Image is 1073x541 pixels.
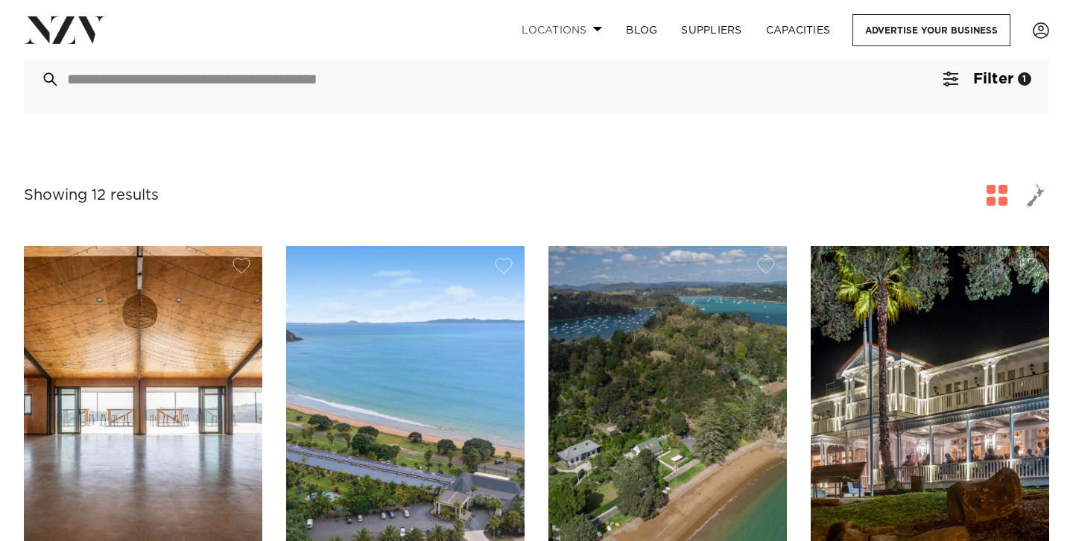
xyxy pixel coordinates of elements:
[754,14,843,46] a: Capacities
[614,14,669,46] a: BLOG
[24,16,105,43] img: nzv-logo.png
[24,184,159,207] div: Showing 12 results
[973,72,1013,86] span: Filter
[852,14,1010,46] a: Advertise your business
[1018,72,1031,86] div: 1
[925,43,1049,115] button: Filter1
[510,14,614,46] a: Locations
[669,14,753,46] a: SUPPLIERS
